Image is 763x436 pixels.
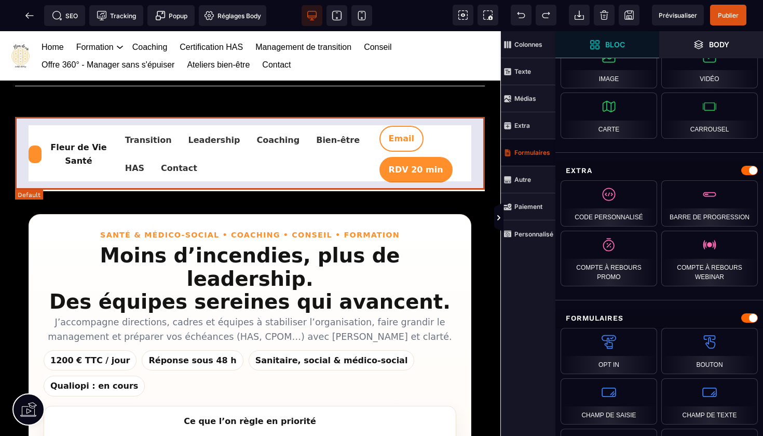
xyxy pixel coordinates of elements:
[63,402,447,416] li: Relais Direction/IDEC & stabilisation 30/60/90
[555,31,659,58] span: Ouvrir les blocs
[514,122,530,129] strong: Extra
[514,41,542,48] strong: Colonnes
[514,149,550,156] strong: Formulaires
[155,125,203,149] a: Contact
[8,12,33,37] img: https://sasu-fleur-de-vie.metaforma.io/home
[511,5,532,25] span: Défaire
[555,161,763,180] div: Extra
[659,31,763,58] span: Ouvrir les calques
[652,5,704,25] span: Aperçu
[661,378,758,425] div: Champ de texte
[661,93,758,139] div: Carrousel
[379,126,453,152] a: RDV 20 min
[561,93,657,139] div: Carte
[132,7,168,25] a: Coaching
[659,11,697,19] span: Prévisualiser
[351,5,372,26] span: Voir mobile
[119,97,371,149] nav: Navigation principale
[561,328,657,374] div: Opt In
[569,5,590,25] span: Importer
[326,5,347,26] span: Voir tablette
[501,193,555,220] span: Paiement
[155,10,187,21] span: Popup
[199,5,266,26] span: Favicon
[76,7,114,25] a: Formation
[514,176,531,183] strong: Autre
[453,5,473,25] span: Voir les composants
[555,203,566,234] span: Afficher les vues
[180,7,243,25] a: Certification HAS
[501,139,555,166] span: Formulaires
[561,42,657,88] div: Image
[661,231,758,286] div: Compte à rebours webinar
[42,25,174,43] a: Offre 360° - Manager sans s'épuiser
[561,180,657,227] div: Code personnalisé
[44,5,85,26] span: Métadata SEO
[661,42,758,88] div: Vidéo
[29,110,111,136] a: Aller à l’accueil
[561,378,657,425] div: Champ de saisie
[44,284,456,313] p: J’accompagne directions, cadres et équipes à stabiliser l’organisation, faire grandir le manageme...
[594,5,615,25] span: Nettoyage
[514,203,542,210] strong: Paiement
[302,5,322,26] span: Voir bureau
[619,5,639,25] span: Enregistrer
[501,31,555,58] span: Colonnes
[182,97,247,121] a: Leadership
[255,7,351,25] a: Management de transition
[204,10,261,21] span: Réglages Body
[44,198,456,210] div: Santé & Médico-social • Coaching • Conseil • Formation
[364,7,391,25] a: Conseil
[718,11,739,19] span: Publier
[709,41,729,48] strong: Body
[501,220,555,247] span: Personnalisé
[661,328,758,374] div: Bouton
[605,41,625,48] strong: Bloc
[501,166,555,193] span: Autre
[19,5,40,26] span: Retour
[514,95,536,102] strong: Médias
[44,213,456,282] h1: Moins d’incendies, plus de leadership. Des équipes sereines qui avancent.
[501,112,555,139] span: Extra
[262,25,291,43] a: Contact
[514,230,553,238] strong: Personnalisé
[187,25,250,43] a: Ateliers bien-être
[310,97,366,121] a: Bien-être
[119,97,178,121] a: Transition
[710,5,746,25] span: Enregistrer le contenu
[514,68,531,75] strong: Texte
[478,5,498,25] span: Capture d'écran
[52,10,78,21] span: SEO
[47,110,111,136] span: Fleur de Vie Santé
[555,309,763,328] div: Formulaires
[661,180,758,227] div: Barre de progression
[501,85,555,112] span: Médias
[249,319,415,340] span: Sanitaire, social & médico-social
[184,385,316,395] strong: Ce que l’on règle en priorité
[142,319,243,340] span: Réponse sous 48 h
[119,125,151,149] a: HAS
[250,97,306,121] a: Coaching
[44,345,145,365] span: Qualiopi : en cours
[147,5,195,26] span: Créer une alerte modale
[501,58,555,85] span: Texte
[379,95,424,121] a: Email
[561,231,657,286] div: Compte à rebours promo
[97,10,136,21] span: Tracking
[89,5,143,26] span: Code de suivi
[536,5,556,25] span: Rétablir
[44,319,137,340] span: 1200 € TTC / jour
[42,7,64,25] a: Home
